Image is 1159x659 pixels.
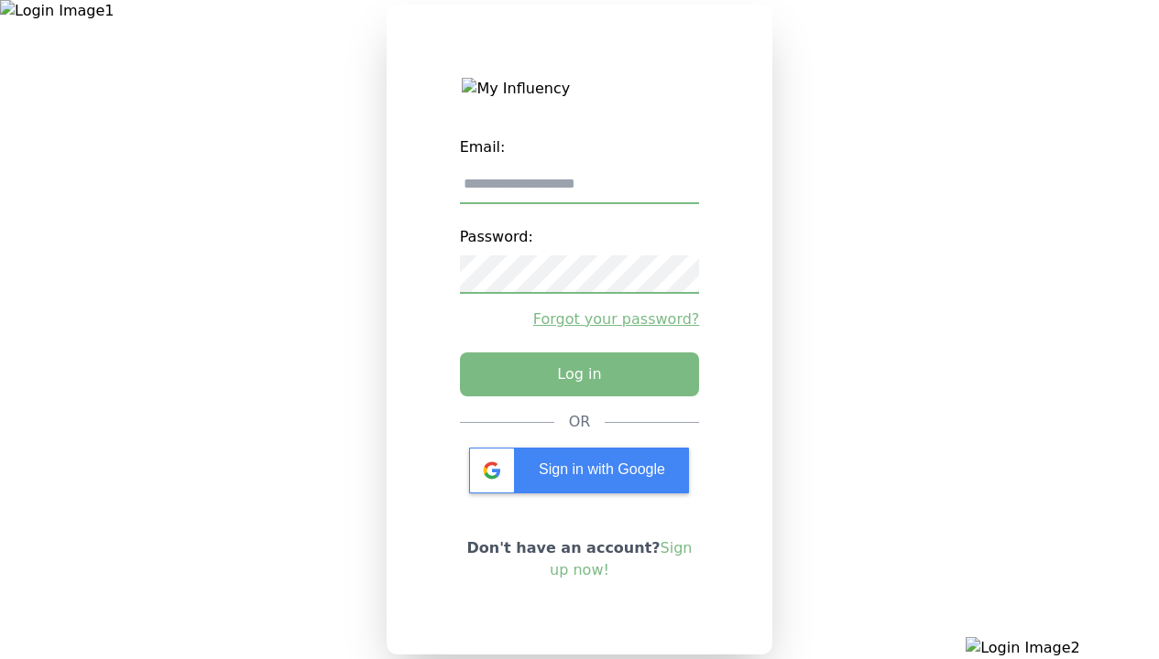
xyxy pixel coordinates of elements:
[460,537,700,581] p: Don't have an account?
[469,448,689,493] div: Sign in with Google
[460,129,700,166] label: Email:
[966,637,1159,659] img: Login Image2
[539,461,665,477] span: Sign in with Google
[569,411,591,433] div: OR
[462,78,696,100] img: My Influency
[460,352,700,396] button: Log in
[460,219,700,255] label: Password:
[460,308,700,330] a: Forgot your password?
